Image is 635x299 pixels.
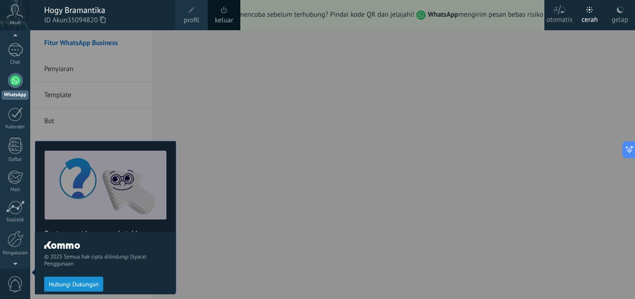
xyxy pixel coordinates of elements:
div: Chat [2,60,29,66]
div: WhatsApp [2,91,28,100]
div: Hogy Bramantika [44,5,166,15]
div: Pengaturan [2,250,29,256]
a: Syarat Penggunaan [44,253,146,267]
button: Hubungi Dukungan [44,277,103,292]
a: keluar [215,15,233,26]
span: Akun [10,20,21,26]
div: Statistik [2,217,29,223]
a: Hubungi Dukungan [44,280,103,287]
span: ID Akun [44,15,166,26]
div: cerah [582,6,598,30]
div: Mail [2,187,29,193]
span: © 2025 Semua hak cipta dilindungi | [44,253,166,267]
div: Kalender [2,124,29,130]
div: gelap [612,6,628,30]
div: otomatis [546,6,572,30]
div: Daftar [2,157,29,163]
span: profil [184,15,199,26]
span: Hubungi Dukungan [49,281,99,288]
span: 35094820 [67,15,106,26]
